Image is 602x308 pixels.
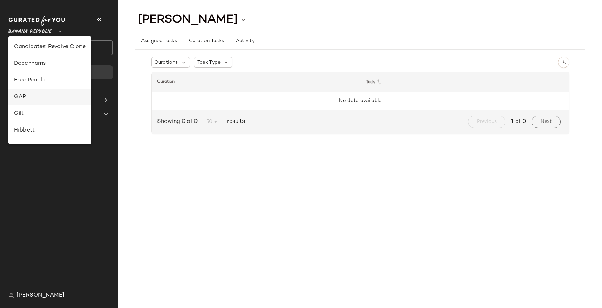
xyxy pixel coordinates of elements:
[138,13,238,26] span: [PERSON_NAME]
[14,110,86,118] div: Gilt
[197,59,221,66] span: Task Type
[561,60,566,65] img: svg%3e
[14,76,86,85] div: Free People
[360,72,569,92] th: Task
[236,38,255,44] span: Activity
[14,143,86,151] div: Lululemon UK
[8,36,91,144] div: undefined-list
[14,43,86,51] div: Candidates: Revolve Clone
[17,291,64,300] span: [PERSON_NAME]
[8,16,68,26] img: cfy_white_logo.C9jOOHJF.svg
[152,72,360,92] th: Curation
[14,60,86,68] div: Debenhams
[511,118,526,126] span: 1 of 0
[14,93,86,101] div: GAP
[8,24,52,36] span: Banana Republic
[8,293,14,298] img: svg%3e
[532,116,561,128] button: Next
[14,126,86,135] div: Hibbett
[540,119,552,125] span: Next
[154,59,178,66] span: Curations
[157,118,200,126] span: Showing 0 of 0
[224,118,245,126] span: results
[152,92,569,110] td: No data available
[188,38,224,44] span: Curation Tasks
[141,38,177,44] span: Assigned Tasks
